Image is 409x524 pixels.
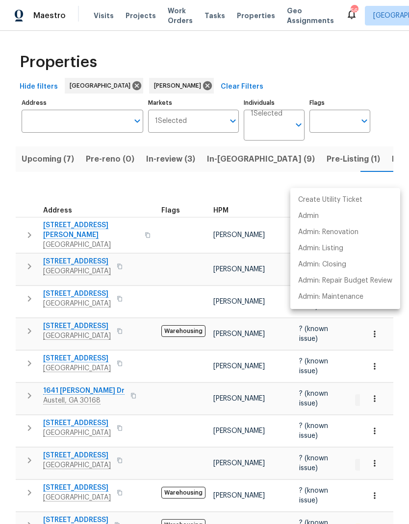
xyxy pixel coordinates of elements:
[298,276,392,286] p: Admin: Repair Budget Review
[298,227,358,238] p: Admin: Renovation
[298,260,346,270] p: Admin: Closing
[298,292,363,302] p: Admin: Maintenance
[298,243,343,254] p: Admin: Listing
[298,211,319,221] p: Admin
[298,195,362,205] p: Create Utility Ticket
